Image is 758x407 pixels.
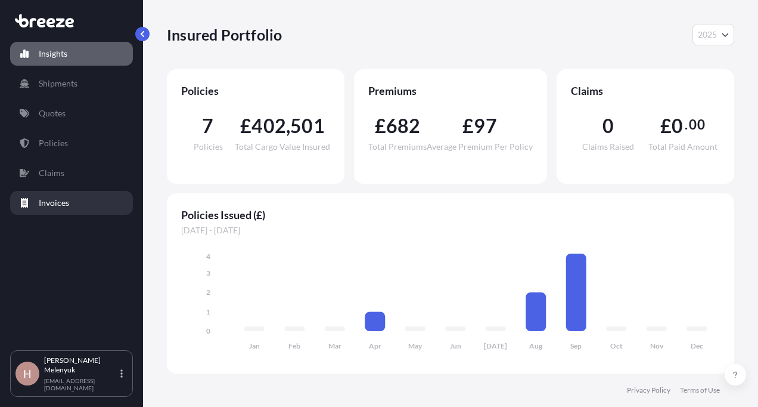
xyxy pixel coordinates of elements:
tspan: 4 [206,252,210,261]
tspan: Feb [288,341,300,350]
span: £ [462,116,474,135]
span: Policies [194,143,223,151]
p: Invoices [39,197,69,209]
span: 97 [474,116,496,135]
tspan: Aug [529,341,543,350]
span: 7 [202,116,213,135]
span: 402 [251,116,286,135]
span: Policies [181,84,330,98]
span: Claims [571,84,720,98]
p: Shipments [39,78,77,90]
tspan: Jan [249,341,260,350]
span: 2025 [698,29,717,41]
tspan: May [408,341,423,350]
tspan: Mar [328,341,341,350]
tspan: Nov [650,341,664,350]
span: Policies Issued (£) [181,208,720,222]
a: Policies [10,131,133,155]
p: Insights [39,48,67,60]
tspan: 1 [206,307,210,316]
span: Total Paid Amount [648,143,717,151]
a: Shipments [10,72,133,95]
p: Insured Portfolio [167,25,282,44]
span: [DATE] - [DATE] [181,224,720,236]
p: Claims [39,167,64,179]
span: H [23,368,32,380]
a: Terms of Use [680,386,720,395]
span: 501 [290,116,325,135]
a: Invoices [10,191,133,215]
span: , [286,116,290,135]
span: 682 [386,116,421,135]
span: 0 [672,116,683,135]
tspan: 0 [206,326,210,335]
tspan: 3 [206,269,210,277]
span: Total Premiums [368,143,427,151]
span: Average Premium Per Policy [427,143,533,151]
tspan: Sep [570,341,582,350]
tspan: [DATE] [484,341,507,350]
span: 00 [689,120,704,129]
tspan: Oct [610,341,623,350]
tspan: 2 [206,288,210,297]
tspan: Apr [369,341,381,350]
button: Year Selector [692,24,734,45]
a: Claims [10,161,133,185]
span: . [685,120,688,129]
tspan: Jun [450,341,461,350]
a: Privacy Policy [627,386,670,395]
p: Quotes [39,107,66,119]
p: Policies [39,137,68,149]
span: £ [660,116,672,135]
span: Claims Raised [582,143,634,151]
span: 0 [602,116,614,135]
tspan: Dec [691,341,703,350]
span: £ [240,116,251,135]
p: [PERSON_NAME] Melenyuk [44,356,118,375]
span: £ [375,116,386,135]
span: Total Cargo Value Insured [235,143,330,151]
p: [EMAIL_ADDRESS][DOMAIN_NAME] [44,377,118,391]
a: Insights [10,42,133,66]
span: Premiums [368,84,533,98]
a: Quotes [10,101,133,125]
